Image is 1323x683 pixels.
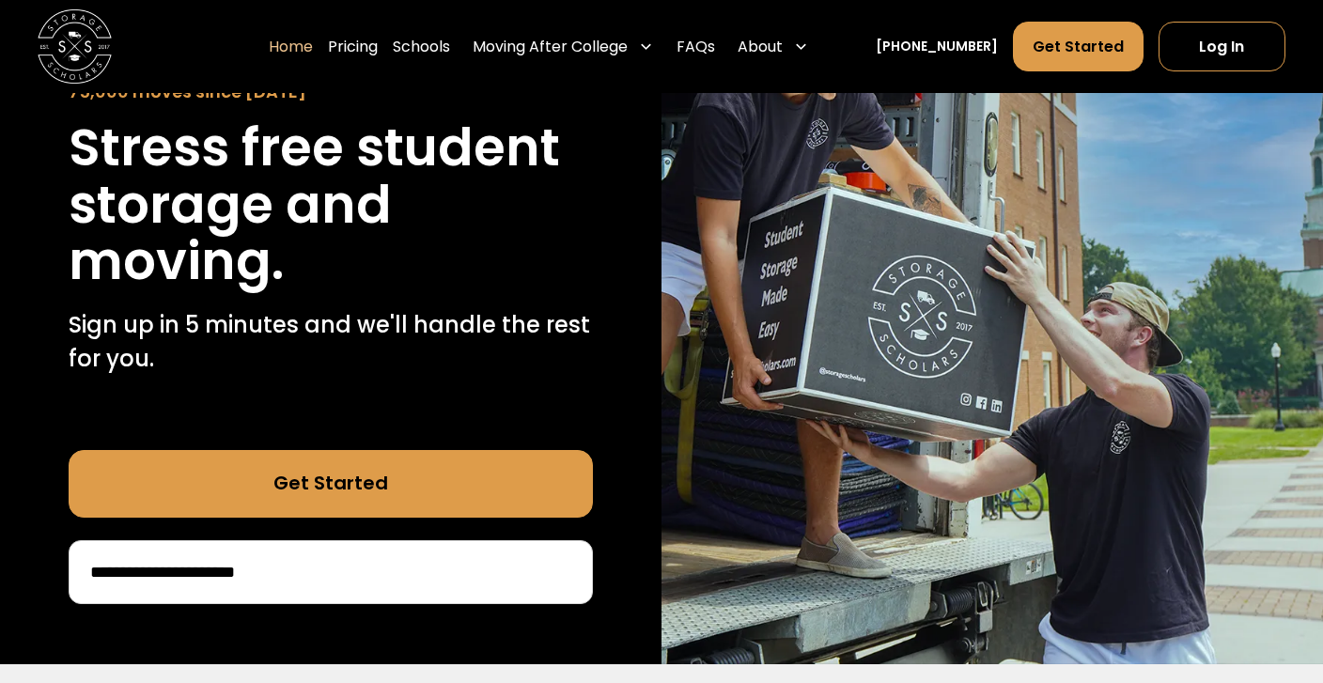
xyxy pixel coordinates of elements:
[730,21,817,73] div: About
[38,9,113,85] img: Storage Scholars main logo
[69,308,593,376] p: Sign up in 5 minutes and we'll handle the rest for you.
[1013,22,1144,72] a: Get Started
[473,36,628,58] div: Moving After College
[677,21,715,73] a: FAQs
[465,21,661,73] div: Moving After College
[738,36,783,58] div: About
[269,21,313,73] a: Home
[69,119,593,289] h1: Stress free student storage and moving.
[328,21,378,73] a: Pricing
[876,37,998,56] a: [PHONE_NUMBER]
[69,450,593,518] a: Get Started
[393,21,450,73] a: Schools
[1159,22,1285,72] a: Log In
